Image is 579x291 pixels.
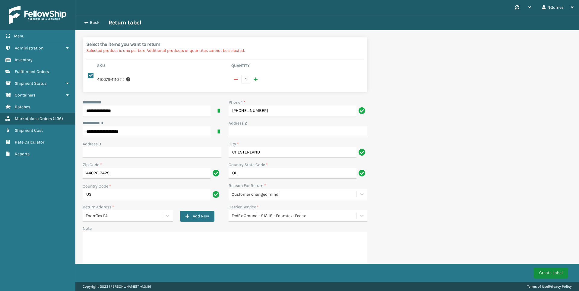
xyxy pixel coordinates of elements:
p: Copyright 2023 [PERSON_NAME]™ v 1.0.191 [83,282,151,291]
label: Note [83,226,92,231]
th: Quantity [229,63,364,70]
label: Country Code [83,183,111,189]
label: Address 3 [83,141,101,147]
label: Country State Code [229,162,268,168]
a: Privacy Policy [549,284,572,289]
div: Customer changed mind [232,191,357,198]
label: City [229,141,239,147]
span: Inventory [15,57,33,62]
img: logo [9,6,66,24]
label: Return Address [83,204,114,210]
h3: Return Label [109,19,141,26]
span: Shipment Cost [15,128,43,133]
div: FedEx Ground - $12.18 - Foamtex- Fedex [232,213,357,219]
span: Reports [15,151,30,157]
span: Containers [15,93,36,98]
label: Phone 1 [229,99,245,106]
label: Zip Code [83,162,102,168]
span: Shipment Status [15,81,46,86]
a: Terms of Use [527,284,548,289]
span: ( 1 ) [120,76,124,83]
label: Address 2 [229,120,247,126]
div: FoamTex PA [86,213,162,219]
th: Sku [95,63,229,70]
span: Batches [15,104,30,109]
label: Reason For Return [229,182,266,189]
button: Back [81,20,109,25]
button: Add New [180,211,214,222]
p: Selected product is one per box. Additional products or quantites cannot be selected. [86,47,364,54]
div: | [527,282,572,291]
label: Carrier Service [229,204,259,210]
span: Menu [14,33,24,39]
span: Fulfillment Orders [15,69,49,74]
label: 410079-1110 [97,76,119,83]
h2: Select the items you want to return [86,41,364,47]
span: Rate Calculator [15,140,44,145]
span: ( 436 ) [53,116,63,121]
span: Administration [15,46,43,51]
button: Create Label [534,267,568,278]
span: Marketplace Orders [15,116,52,121]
